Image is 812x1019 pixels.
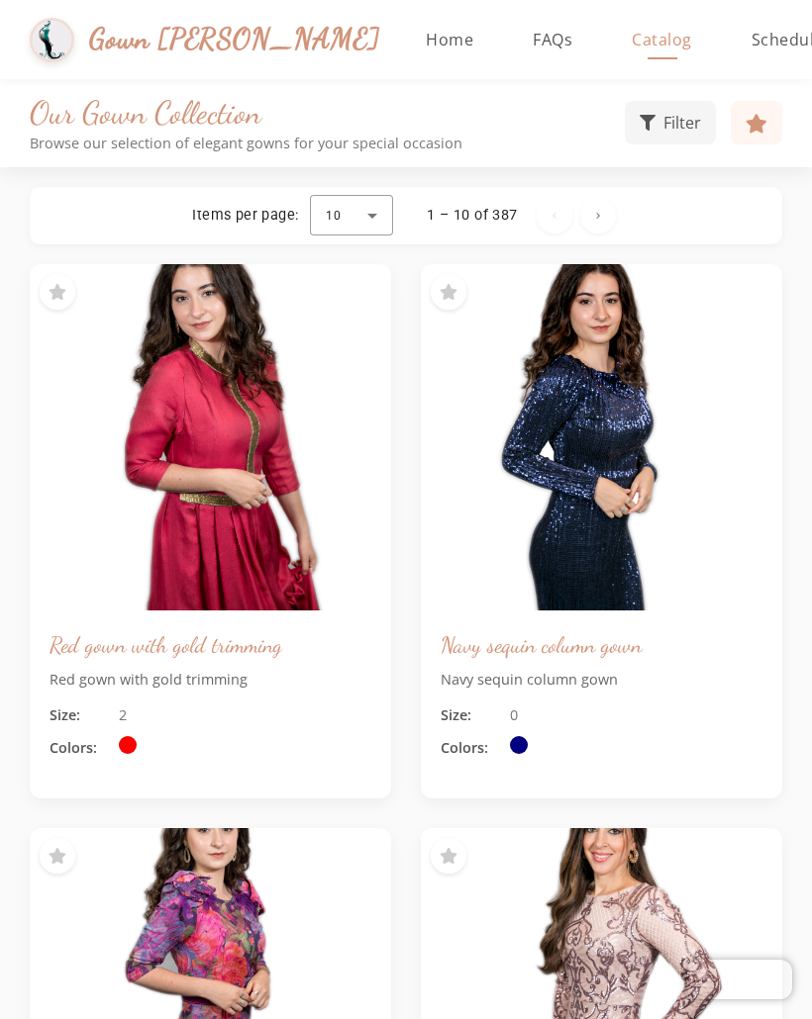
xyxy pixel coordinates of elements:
p: Browse our selection of elegant gowns for your special occasion [30,135,625,151]
span: FAQs [533,29,572,50]
p: Navy sequin column gown [441,669,762,691]
span: Home [426,29,473,50]
h3: Navy sequin column gown [441,630,762,659]
span: Gown [PERSON_NAME] [89,18,379,60]
img: Gown Gmach Logo [30,18,74,62]
h1: Our Gown Collection [30,94,625,132]
span: Colors: [441,737,500,759]
iframe: Chatra live chat [687,960,792,999]
span: Filter [663,111,701,135]
button: Previous page [537,198,572,233]
img: Red gown with gold trimming [30,264,391,610]
button: Next page [580,198,616,233]
a: Gown [PERSON_NAME] [30,13,360,67]
span: 2 [119,704,127,726]
img: Navy sequin column gown [421,264,782,610]
div: 1 – 10 of 387 [427,206,517,226]
span: Size: [50,704,109,726]
p: Red gown with gold trimming [50,669,371,691]
span: Catalog [632,29,692,50]
div: Items per page: [192,206,298,226]
span: 0 [510,704,518,726]
span: Colors: [50,737,109,759]
button: Filter [625,101,716,144]
h3: Red gown with gold trimming [50,630,371,659]
span: Size: [441,704,500,726]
